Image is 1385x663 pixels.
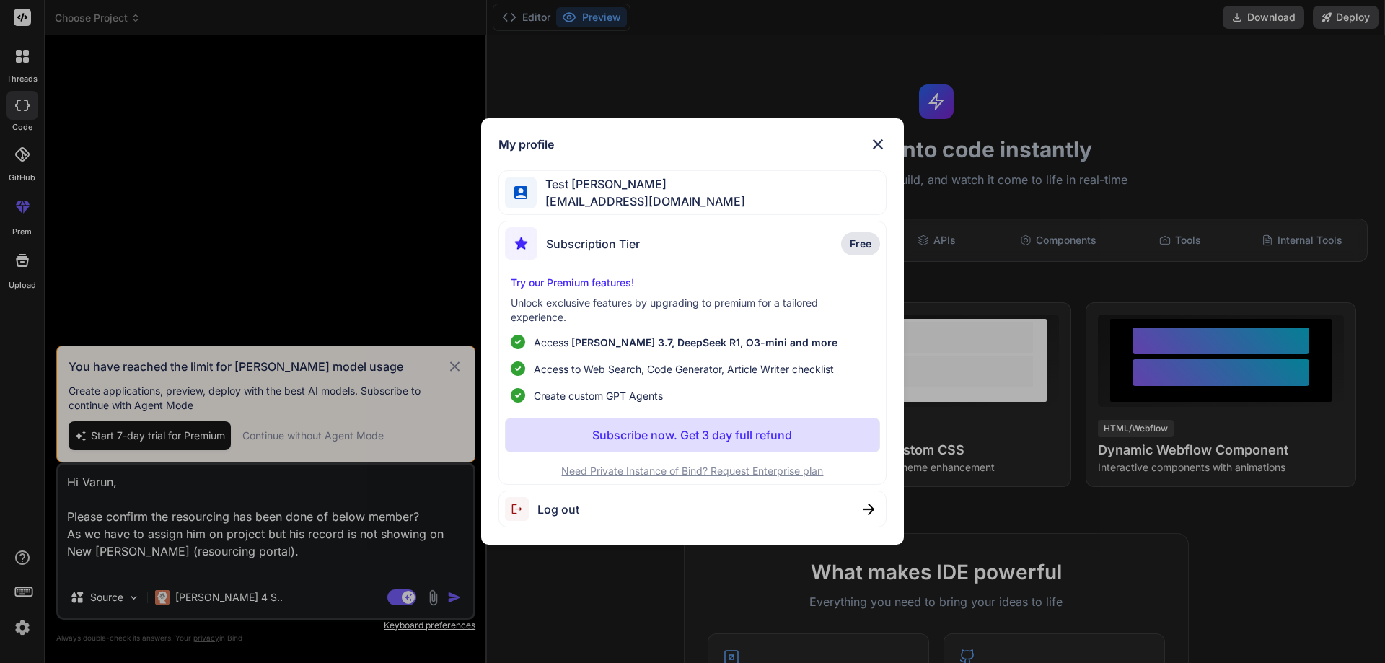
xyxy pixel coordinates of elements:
span: Access to Web Search, Code Generator, Article Writer checklist [534,361,834,377]
button: Subscribe now. Get 3 day full refund [505,418,881,452]
p: Need Private Instance of Bind? Request Enterprise plan [505,464,881,478]
span: Create custom GPT Agents [534,388,663,403]
span: Subscription Tier [546,235,640,253]
span: Test [PERSON_NAME] [537,175,745,193]
img: close [863,504,874,515]
img: checklist [511,335,525,349]
p: Subscribe now. Get 3 day full refund [592,426,792,444]
p: Try our Premium features! [511,276,875,290]
img: subscription [505,227,537,260]
img: checklist [511,388,525,403]
img: profile [514,186,528,200]
p: Access [534,335,837,350]
span: [PERSON_NAME] 3.7, DeepSeek R1, O3-mini and more [571,336,837,348]
span: Free [850,237,871,251]
span: Log out [537,501,579,518]
img: close [869,136,887,153]
span: [EMAIL_ADDRESS][DOMAIN_NAME] [537,193,745,210]
img: checklist [511,361,525,376]
img: logout [505,497,537,521]
p: Unlock exclusive features by upgrading to premium for a tailored experience. [511,296,875,325]
h1: My profile [498,136,554,153]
